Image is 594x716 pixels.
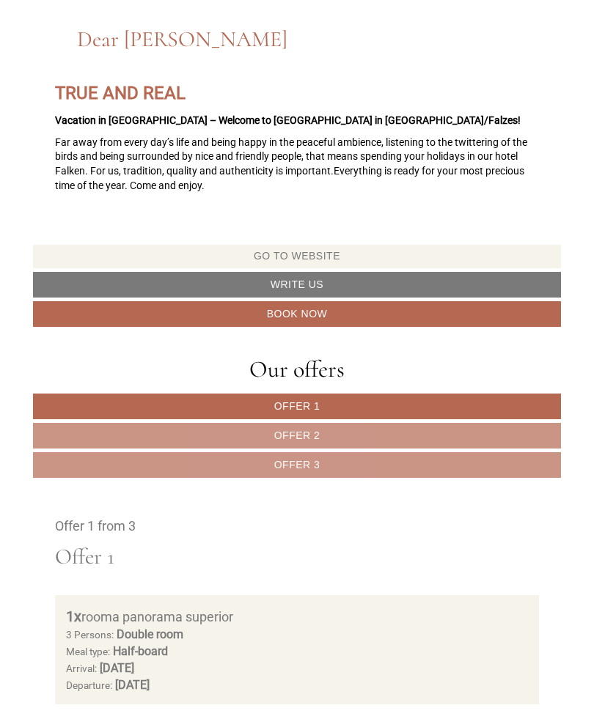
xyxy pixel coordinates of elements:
span: Offer 1 [274,400,320,412]
small: Meal type: [66,646,110,657]
a: Write us [33,272,561,298]
small: Departure: [66,679,112,691]
a: Book now [33,301,561,327]
a: Go to website [33,245,561,268]
div: rooma panorama superior [66,606,528,627]
div: Offer 1 [55,542,114,573]
b: Double room [117,627,183,641]
b: [DATE] [100,661,134,675]
b: Half-board [113,644,168,658]
span: Offer 3 [274,459,320,470]
small: 3 Persons: [66,629,114,641]
b: [DATE] [115,678,150,692]
span: Offer 2 [274,429,320,441]
strong: Vacation in [GEOGRAPHIC_DATA] – Welcome to [GEOGRAPHIC_DATA] in [GEOGRAPHIC_DATA]/Falzes! [55,114,521,126]
small: Arrival: [66,663,97,674]
p: TRUE AND REAL [55,81,539,106]
p: Far away from every day’s life and being happy in the peaceful ambience, listening to the twitter... [55,136,539,194]
div: Our offers [33,353,561,386]
b: 1x [66,608,81,625]
span: Offer 1 from 3 [55,518,136,534]
h1: Dear [PERSON_NAME] [77,27,287,51]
